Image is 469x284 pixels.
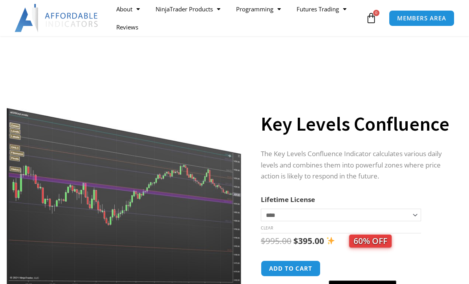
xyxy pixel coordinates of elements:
[261,148,449,182] p: The Key Levels Confluence Indicator calculates various daily levels and combines them into powerf...
[15,4,99,32] img: LogoAI | Affordable Indicators – NinjaTrader
[261,225,273,231] a: Clear options
[349,235,392,248] span: 60% OFF
[261,260,321,277] button: Add to cart
[389,10,454,26] a: MEMBERS AREA
[293,235,298,246] span: $
[326,237,335,245] img: ✨
[397,15,446,21] span: MEMBERS AREA
[261,195,315,204] label: Lifetime License
[108,18,146,36] a: Reviews
[293,235,324,246] bdi: 395.00
[261,235,266,246] span: $
[373,10,379,16] span: 0
[261,110,449,138] h1: Key Levels Confluence
[327,259,398,278] iframe: Secure express checkout frame
[261,235,291,246] bdi: 995.00
[354,7,388,29] a: 0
